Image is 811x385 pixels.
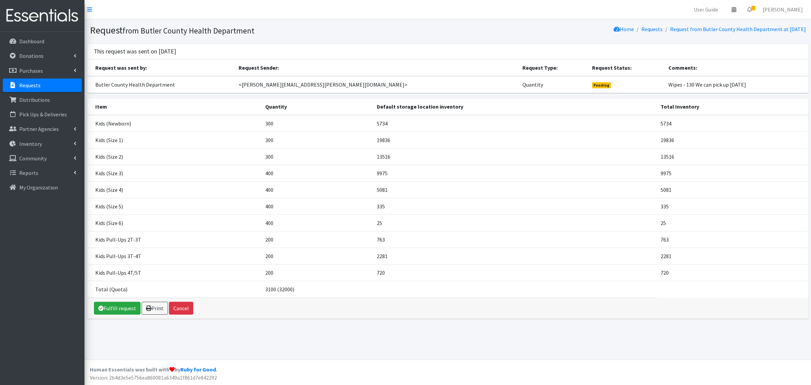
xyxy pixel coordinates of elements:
[657,248,809,264] td: 2281
[235,60,519,76] th: Request Sender:
[373,248,657,264] td: 2281
[3,93,82,107] a: Distributions
[3,137,82,151] a: Inventory
[90,374,217,381] span: Version: 2b4d3e5e5756ea860081a6349a1f861d7e842292
[3,4,82,27] img: HumanEssentials
[235,76,519,93] td: <[PERSON_NAME][EMAIL_ADDRESS][PERSON_NAME][DOMAIN_NAME]>
[3,64,82,77] a: Purchases
[94,302,141,315] a: Fulfill request
[87,198,262,214] td: Kids (Size 5)
[169,302,193,315] button: Cancel
[19,184,58,191] p: My Organization
[180,366,216,373] a: Ruby for Good
[657,98,809,115] th: Total Inventory
[3,166,82,180] a: Reports
[373,264,657,281] td: 720
[373,115,657,132] td: 5734
[261,132,373,148] td: 300
[688,3,723,16] a: User Guide
[87,248,262,264] td: Kids Pull-Ups 3T-4T
[87,165,262,181] td: Kids (Size 3)
[751,6,756,10] span: 2
[19,126,59,132] p: Partner Agencies
[373,148,657,165] td: 13516
[261,248,373,264] td: 200
[19,169,38,176] p: Reports
[87,98,262,115] th: Item
[261,281,373,297] td: 3100 (32000)
[261,231,373,248] td: 200
[657,115,809,132] td: 5734
[142,302,168,315] a: Print
[3,35,82,48] a: Dashboard
[261,115,373,132] td: 300
[87,214,262,231] td: Kids (Size 6)
[261,214,373,231] td: 400
[670,26,806,32] a: Request from Butler County Health Department at [DATE]
[261,165,373,181] td: 400
[261,198,373,214] td: 400
[664,60,809,76] th: Comments:
[518,76,588,93] td: Quantity
[3,108,82,121] a: Pick Ups & Deliveries
[3,78,82,92] a: Requests
[3,122,82,136] a: Partner Agencies
[87,231,262,248] td: Kids Pull-Ups 2T-3T
[90,24,445,36] h1: Request
[373,214,657,231] td: 25
[657,214,809,231] td: 25
[87,148,262,165] td: Kids (Size 2)
[588,60,664,76] th: Request Status:
[87,76,235,93] td: Butler County Health Department
[90,366,217,373] strong: Human Essentials was built with by .
[19,67,43,74] p: Purchases
[757,3,808,16] a: [PERSON_NAME]
[19,155,47,162] p: Community
[614,26,634,32] a: Home
[657,181,809,198] td: 5081
[3,152,82,165] a: Community
[592,82,611,88] span: Pending
[87,181,262,198] td: Kids (Size 4)
[19,140,42,147] p: Inventory
[3,49,82,63] a: Donations
[87,264,262,281] td: Kids Pull-Ups 4T/5T
[3,181,82,194] a: My Organization
[742,3,757,16] a: 2
[664,76,809,93] td: Wipes - 130 We can pick up [DATE]
[373,132,657,148] td: 19836
[261,264,373,281] td: 200
[657,198,809,214] td: 335
[261,148,373,165] td: 300
[123,26,254,36] small: from Butler County Health Department
[373,165,657,181] td: 9975
[19,52,44,59] p: Donations
[373,198,657,214] td: 335
[87,115,262,132] td: Kids (Newborn)
[373,98,657,115] th: Default storage location inventory
[657,264,809,281] td: 720
[373,181,657,198] td: 5081
[19,38,44,45] p: Dashboard
[518,60,588,76] th: Request Type:
[87,281,262,297] td: Total (Quota)
[94,48,176,55] h3: This request was sent on [DATE]
[641,26,663,32] a: Requests
[261,181,373,198] td: 400
[657,148,809,165] td: 13516
[87,60,235,76] th: Request was sent by:
[657,165,809,181] td: 9975
[19,111,67,118] p: Pick Ups & Deliveries
[261,98,373,115] th: Quantity
[373,231,657,248] td: 763
[19,96,50,103] p: Distributions
[19,82,41,89] p: Requests
[657,132,809,148] td: 19836
[657,231,809,248] td: 763
[87,132,262,148] td: Kids (Size 1)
